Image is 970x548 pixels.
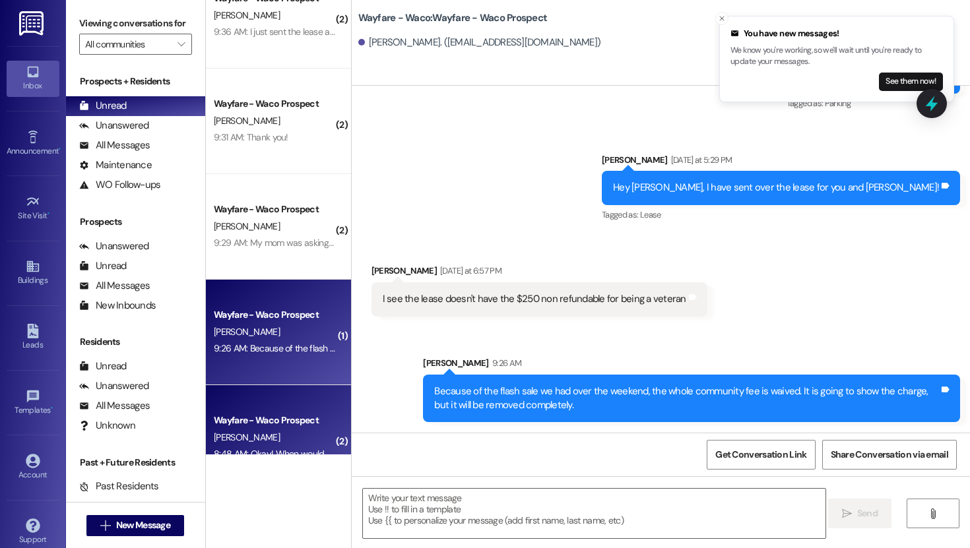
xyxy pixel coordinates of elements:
div: Unread [79,259,127,273]
div: [PERSON_NAME] [372,264,707,282]
div: Hey [PERSON_NAME], I have sent over the lease for you and [PERSON_NAME]! [613,181,939,195]
div: WO Follow-ups [79,178,160,192]
button: New Message [86,515,184,536]
span: • [59,144,61,154]
b: Wayfare - Waco: Wayfare - Waco Prospect [358,11,548,25]
div: Prospects [66,215,205,229]
div: New Inbounds [79,299,156,313]
div: Wayfare - Waco Prospect [214,97,336,111]
img: ResiDesk Logo [19,11,46,36]
div: Unanswered [79,379,149,393]
div: Wayfare - Waco Prospect [214,413,336,427]
div: Past + Future Residents [66,456,205,470]
span: Share Conversation via email [831,448,948,462]
div: 8:48 AM: Okay! When would you like to come by to look at the unit? [214,448,472,460]
i:  [842,508,852,519]
p: We know you're working, so we'll wait until you're ready to update your messages. [730,45,943,68]
div: All Messages [79,399,150,413]
input: All communities [85,34,171,55]
div: Unknown [79,419,135,433]
label: Viewing conversations for [79,13,192,34]
a: Templates • [7,385,59,421]
div: All Messages [79,138,150,152]
div: 9:26 AM [489,356,521,370]
span: Lease [640,209,661,220]
span: Get Conversation Link [715,448,806,462]
div: All Messages [79,279,150,293]
div: 9:26 AM: Because of the flash sale we had over the weekend, the whole community fee is waived. It... [214,342,833,354]
span: Send [857,506,878,520]
span: Parking [825,98,851,109]
div: I see the lease doesn't have the $250 non refundable for being a veteran [383,292,686,306]
div: 9:36 AM: I just sent the lease agreement over to be E signed. Please let me know if you have any ... [214,26,622,38]
div: [DATE] at 6:57 PM [437,264,501,278]
div: [PERSON_NAME]. ([EMAIL_ADDRESS][DOMAIN_NAME]) [358,36,601,49]
span: [PERSON_NAME] [214,431,280,443]
div: [DATE] at 5:29 PM [668,153,732,167]
button: Send [828,499,892,528]
div: Unanswered [79,239,149,253]
a: Site Visit • [7,191,59,226]
button: Share Conversation via email [822,440,957,470]
div: Because of the flash sale we had over the weekend, the whole community fee is waived. It is going... [434,384,939,413]
div: [PERSON_NAME] [602,153,960,171]
div: 9:31 AM: Thank you! [214,131,288,143]
a: Account [7,450,59,485]
button: See them now! [879,73,943,91]
a: Inbox [7,61,59,96]
button: Close toast [715,12,728,25]
div: Unread [79,359,127,373]
span: [PERSON_NAME] [214,9,280,21]
div: Prospects + Residents [66,75,205,88]
i:  [178,39,185,49]
div: Past Residents [79,479,159,493]
div: Maintenance [79,158,152,172]
i:  [100,520,110,531]
span: • [48,209,49,218]
a: Buildings [7,255,59,291]
i:  [928,508,938,519]
div: Wayfare - Waco Prospect [214,202,336,216]
div: Unread [79,99,127,113]
div: You have new messages! [730,27,943,40]
button: Get Conversation Link [707,440,815,470]
div: Tagged as: [602,205,960,224]
div: 9:29 AM: My mom was asking [PERSON_NAME]. Thank you!! [214,237,444,249]
div: Future Residents [79,499,168,513]
div: Residents [66,335,205,349]
span: [PERSON_NAME] [214,220,280,232]
span: [PERSON_NAME] [214,326,280,338]
span: [PERSON_NAME] [214,115,280,127]
span: New Message [116,518,170,532]
div: Tagged as: [787,94,960,113]
span: • [51,404,53,413]
div: Unanswered [79,119,149,133]
div: Wayfare - Waco Prospect [214,308,336,322]
div: [PERSON_NAME] [423,356,960,375]
a: Leads [7,320,59,355]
